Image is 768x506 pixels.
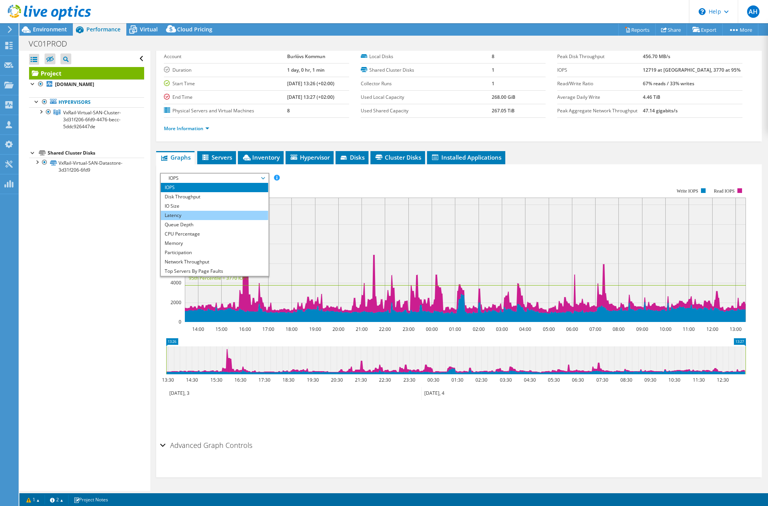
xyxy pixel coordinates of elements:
[636,326,648,332] text: 09:00
[332,326,344,332] text: 20:00
[379,326,391,332] text: 22:00
[473,326,485,332] text: 02:00
[161,257,268,267] li: Network Throughput
[747,5,759,18] span: AH
[164,125,209,132] a: More Information
[29,67,144,79] a: Project
[589,326,601,332] text: 07:00
[179,318,181,325] text: 0
[287,80,334,87] b: [DATE] 13:26 (+02:00)
[492,53,494,60] b: 8
[475,377,487,383] text: 02:30
[287,107,290,114] b: 8
[339,153,365,161] span: Disks
[63,109,121,130] span: VxRail-Virtual-SAN-Cluster-3d31f206-6fd9-4476-becc-5ddc926447de
[557,53,643,60] label: Peak Disk Throughput
[215,326,227,332] text: 15:00
[170,299,181,306] text: 2000
[161,183,268,192] li: IOPS
[68,495,114,504] a: Project Notes
[699,8,706,15] svg: \n
[161,267,268,276] li: Top Servers By Page Faults
[644,377,656,383] text: 09:30
[492,80,494,87] b: 1
[714,188,735,194] text: Read IOPS
[557,80,643,88] label: Read/Write Ratio
[379,377,391,383] text: 22:30
[161,211,268,220] li: Latency
[431,153,501,161] span: Installed Applications
[33,26,67,33] span: Environment
[165,174,264,183] span: IOPS
[524,377,536,383] text: 04:30
[668,377,680,383] text: 10:30
[307,377,319,383] text: 19:30
[287,53,325,60] b: Burlövs Kommun
[29,158,144,175] a: VxRail-Virtual-SAN-Datastore-3d31f206-6fd9
[557,66,643,74] label: IOPS
[282,377,294,383] text: 18:30
[566,326,578,332] text: 06:00
[258,377,270,383] text: 17:30
[361,53,492,60] label: Local Disks
[361,80,492,88] label: Collector Runs
[55,81,94,88] b: [DOMAIN_NAME]
[496,326,508,332] text: 03:00
[164,66,287,74] label: Duration
[722,24,758,36] a: More
[361,107,492,115] label: Used Shared Capacity
[192,326,204,332] text: 14:00
[262,326,274,332] text: 17:00
[683,326,695,332] text: 11:00
[572,377,584,383] text: 06:30
[543,326,555,332] text: 05:00
[289,153,330,161] span: Hypervisor
[355,377,367,383] text: 21:30
[730,326,742,332] text: 13:00
[177,26,212,33] span: Cloud Pricing
[29,107,144,131] a: VxRail-Virtual-SAN-Cluster-3d31f206-6fd9-4476-becc-5ddc926447de
[427,377,439,383] text: 00:30
[162,377,174,383] text: 13:30
[164,80,287,88] label: Start Time
[618,24,656,36] a: Reports
[557,93,643,101] label: Average Daily Write
[449,326,461,332] text: 01:00
[557,107,643,115] label: Peak Aggregate Network Throughput
[519,326,531,332] text: 04:00
[242,153,280,161] span: Inventory
[239,326,251,332] text: 16:00
[643,94,660,100] b: 4.46 TiB
[25,40,79,48] h1: VC01PROD
[492,107,515,114] b: 267.05 TiB
[492,67,494,73] b: 1
[286,326,298,332] text: 18:00
[86,26,121,33] span: Performance
[643,53,670,60] b: 456.70 MB/s
[161,248,268,257] li: Participation
[717,377,729,383] text: 12:30
[548,377,560,383] text: 05:30
[161,229,268,239] li: CPU Percentage
[21,495,45,504] a: 1
[687,24,723,36] a: Export
[160,153,191,161] span: Graphs
[287,94,334,100] b: [DATE] 13:27 (+02:00)
[161,220,268,229] li: Queue Depth
[426,326,438,332] text: 00:00
[287,67,325,73] b: 1 day, 0 hr, 1 min
[361,66,492,74] label: Shared Cluster Disks
[161,201,268,211] li: IO Size
[160,437,252,453] h2: Advanced Graph Controls
[29,97,144,107] a: Hypervisors
[161,192,268,201] li: Disk Throughput
[655,24,687,36] a: Share
[309,326,321,332] text: 19:00
[161,239,268,248] li: Memory
[234,377,246,383] text: 16:30
[140,26,158,33] span: Virtual
[186,377,198,383] text: 14:30
[170,279,181,286] text: 4000
[48,148,144,158] div: Shared Cluster Disks
[164,107,287,115] label: Physical Servers and Virtual Machines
